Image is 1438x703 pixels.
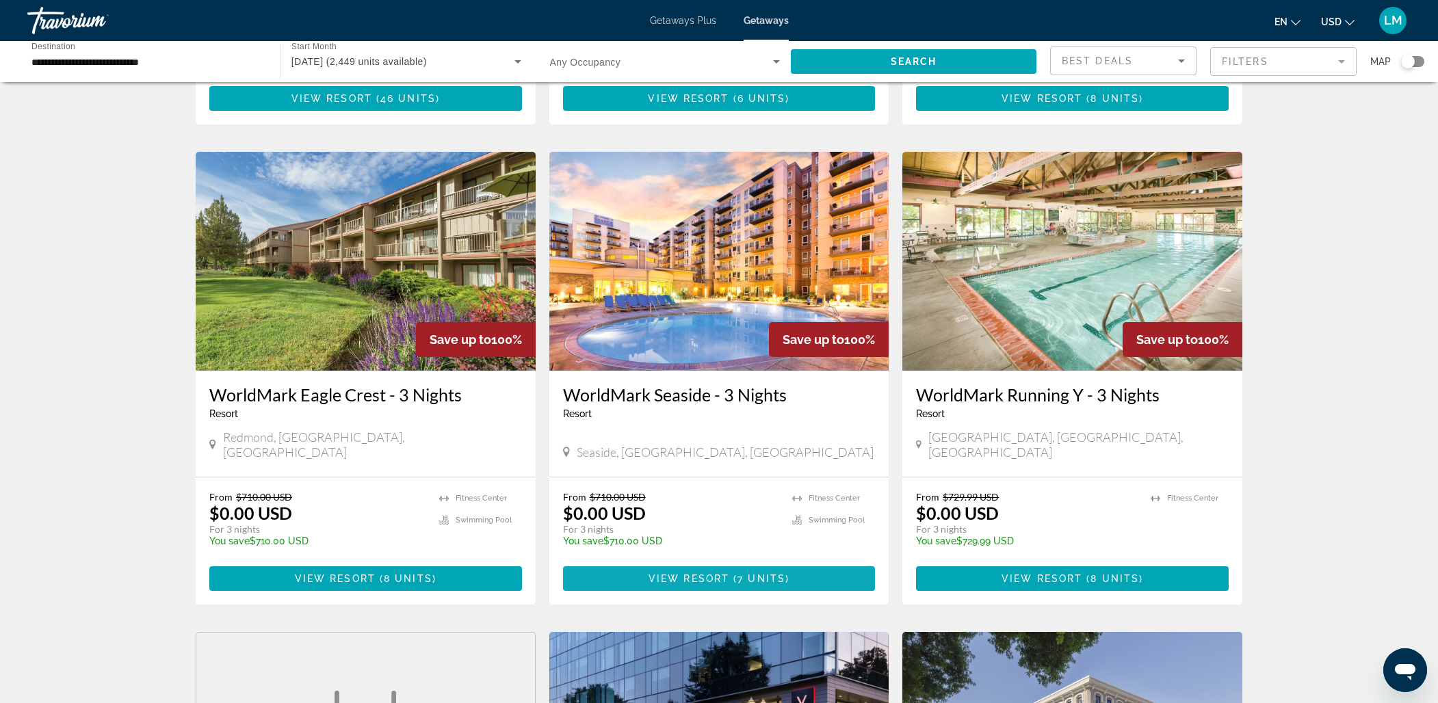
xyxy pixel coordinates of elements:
[1370,52,1391,71] span: Map
[916,566,1229,591] button: View Resort(8 units)
[891,56,937,67] span: Search
[737,573,785,584] span: 7 units
[563,503,646,523] p: $0.00 USD
[744,15,789,26] a: Getaways
[291,42,337,51] span: Start Month
[27,3,164,38] a: Travorium
[577,445,874,460] span: Seaside, [GEOGRAPHIC_DATA], [GEOGRAPHIC_DATA]
[916,86,1229,111] button: View Resort(8 units)
[916,503,999,523] p: $0.00 USD
[1321,16,1342,27] span: USD
[563,566,876,591] button: View Resort(7 units)
[916,535,1137,546] p: $729.99 USD
[809,516,865,525] span: Swimming Pool
[209,491,233,503] span: From
[902,152,1242,371] img: 4324O01X.jpg
[209,523,426,535] p: For 3 nights
[549,152,889,371] img: 7601O01X.jpg
[1082,93,1143,104] span: ( )
[809,494,860,503] span: Fitness Center
[376,573,436,584] span: ( )
[291,56,427,67] span: [DATE] (2,449 units available)
[769,322,889,357] div: 100%
[649,573,729,584] span: View Resort
[209,535,426,546] p: $710.00 USD
[563,491,586,503] span: From
[209,503,292,523] p: $0.00 USD
[791,49,1036,74] button: Search
[648,93,729,104] span: View Resort
[1062,55,1133,66] span: Best Deals
[783,332,844,347] span: Save up to
[1090,573,1139,584] span: 8 units
[563,86,876,111] button: View Resort(6 units)
[550,57,621,68] span: Any Occupancy
[372,93,440,104] span: ( )
[456,516,512,525] span: Swimming Pool
[1090,93,1139,104] span: 8 units
[209,408,238,419] span: Resort
[1002,93,1082,104] span: View Resort
[456,494,507,503] span: Fitness Center
[416,322,536,357] div: 100%
[1123,322,1242,357] div: 100%
[223,429,522,460] span: Redmond, [GEOGRAPHIC_DATA], [GEOGRAPHIC_DATA]
[650,15,716,26] a: Getaways Plus
[384,573,432,584] span: 8 units
[291,93,372,104] span: View Resort
[430,332,491,347] span: Save up to
[916,384,1229,405] a: WorldMark Running Y - 3 Nights
[295,573,376,584] span: View Resort
[729,93,790,104] span: ( )
[916,408,945,419] span: Resort
[916,491,939,503] span: From
[928,429,1229,460] span: [GEOGRAPHIC_DATA], [GEOGRAPHIC_DATA], [GEOGRAPHIC_DATA]
[916,523,1137,535] p: For 3 nights
[1210,47,1357,77] button: Filter
[729,573,789,584] span: ( )
[1167,494,1218,503] span: Fitness Center
[1274,16,1287,27] span: en
[209,86,522,111] button: View Resort(46 units)
[563,523,779,535] p: For 3 nights
[916,535,956,546] span: You save
[209,566,522,591] button: View Resort(8 units)
[943,491,999,503] span: $729.99 USD
[236,491,292,503] span: $710.00 USD
[563,408,592,419] span: Resort
[1383,648,1427,692] iframe: Button to launch messaging window
[209,535,250,546] span: You save
[1082,573,1143,584] span: ( )
[380,93,436,104] span: 46 units
[1062,53,1185,69] mat-select: Sort by
[196,152,536,371] img: 2262E01X.jpg
[31,42,75,51] span: Destination
[737,93,786,104] span: 6 units
[563,384,876,405] a: WorldMark Seaside - 3 Nights
[1136,332,1198,347] span: Save up to
[1384,14,1402,27] span: LM
[209,384,522,405] a: WorldMark Eagle Crest - 3 Nights
[1321,12,1355,31] button: Change currency
[590,491,646,503] span: $710.00 USD
[563,535,603,546] span: You save
[1375,6,1411,35] button: User Menu
[1274,12,1300,31] button: Change language
[1002,573,1082,584] span: View Resort
[563,535,779,546] p: $710.00 USD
